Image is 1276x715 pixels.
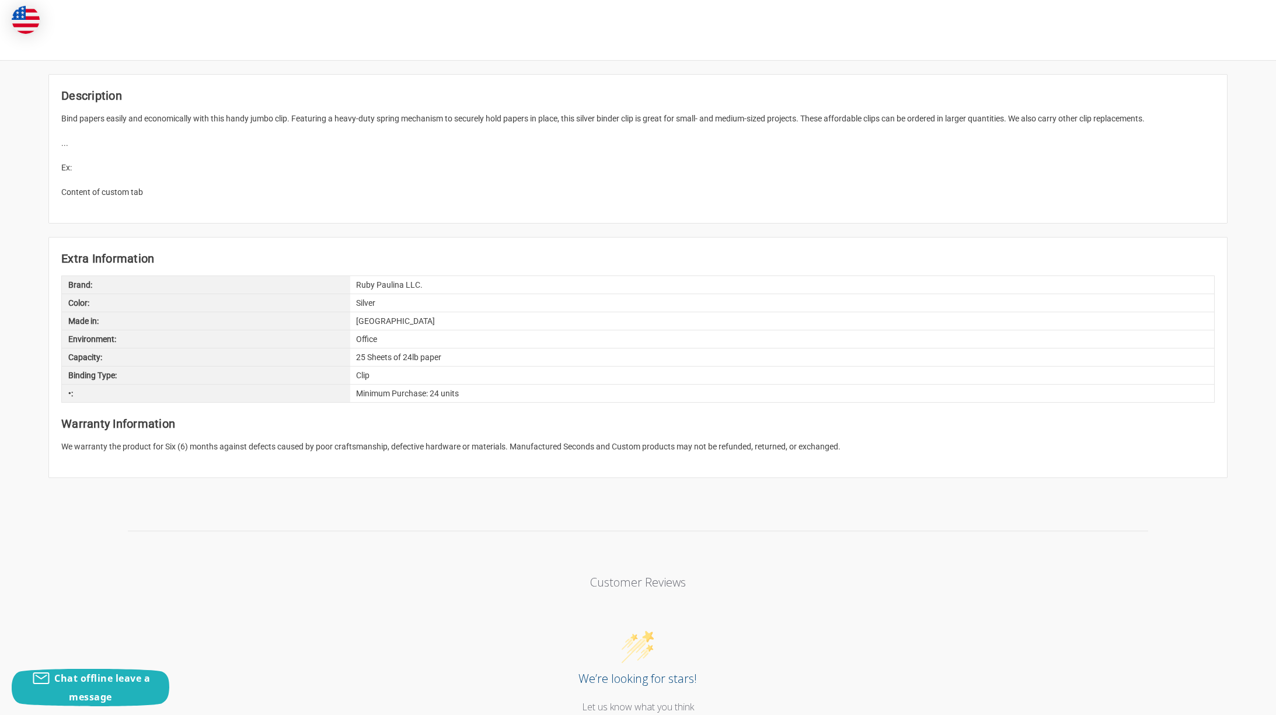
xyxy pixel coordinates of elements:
div: Environment: [62,330,350,348]
div: Capacity: [62,348,350,366]
h2: Warranty Information [61,415,1215,433]
div: •: [62,385,350,402]
div: [GEOGRAPHIC_DATA] [350,312,1215,330]
div: Silver [350,294,1215,312]
div: Binding Type: [62,367,350,384]
h2: Extra Information [61,250,1215,267]
div: Color: [62,294,350,312]
p: Bind papers easily and economically with this handy jumbo clip. Featuring a heavy-duty spring mec... [61,113,1215,198]
p: Customer Reviews [383,574,893,590]
img: duty and tax information for United States [12,6,40,34]
div: Office [350,330,1215,348]
span: Chat offline leave a message [54,672,150,703]
button: Chat offline leave a message [12,669,169,706]
div: Let us know what you think [128,700,1149,713]
h2: Description [61,87,1215,104]
div: Made in: [62,312,350,330]
div: Minimum Purchase: 24 units [350,385,1215,402]
div: Brand: [62,276,350,294]
div: We’re looking for stars! [128,671,1149,686]
div: 25 Sheets of 24lb paper [350,348,1215,366]
div: Ruby Paulina LLC. [350,276,1215,294]
p: We warranty the product for Six (6) months against defects caused by poor craftsmanship, defectiv... [61,441,1215,453]
div: Clip [350,367,1215,384]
